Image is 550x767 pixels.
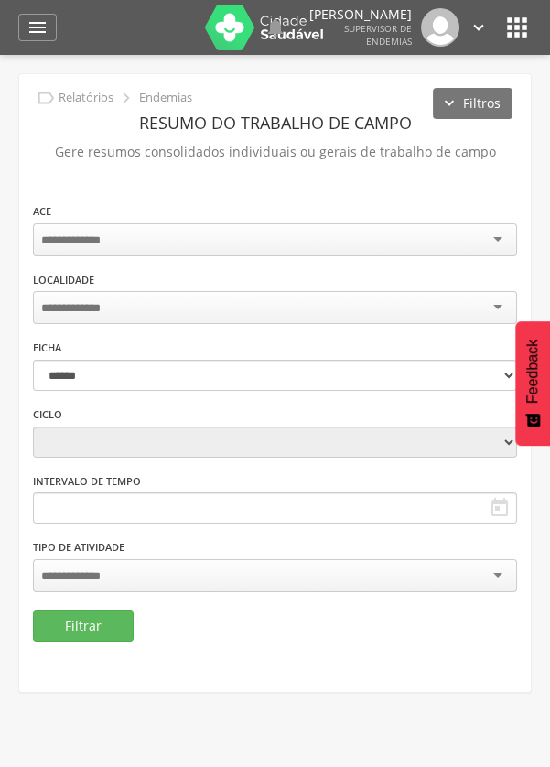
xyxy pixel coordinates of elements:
label: ACE [33,204,51,219]
span: Supervisor de Endemias [344,22,412,48]
i:  [116,88,136,108]
a:  [264,8,286,47]
i:  [469,17,489,38]
header: Resumo do Trabalho de Campo [33,106,517,139]
button: Feedback - Mostrar pesquisa [515,321,550,446]
button: Filtros [433,88,512,119]
i:  [264,16,286,38]
label: Intervalo de Tempo [33,474,141,489]
button: Filtrar [33,610,134,642]
label: Localidade [33,273,94,287]
p: [PERSON_NAME] [309,8,412,21]
i:  [36,88,56,108]
i:  [27,16,49,38]
label: Ficha [33,340,61,355]
p: Relatórios [59,91,113,105]
i:  [489,497,511,519]
span: Feedback [524,340,541,404]
label: Ciclo [33,407,62,422]
a:  [469,8,489,47]
label: Tipo de Atividade [33,540,124,555]
i:  [502,13,532,42]
p: Gere resumos consolidados individuais ou gerais de trabalho de campo [33,139,517,165]
a:  [18,14,57,41]
p: Endemias [139,91,192,105]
